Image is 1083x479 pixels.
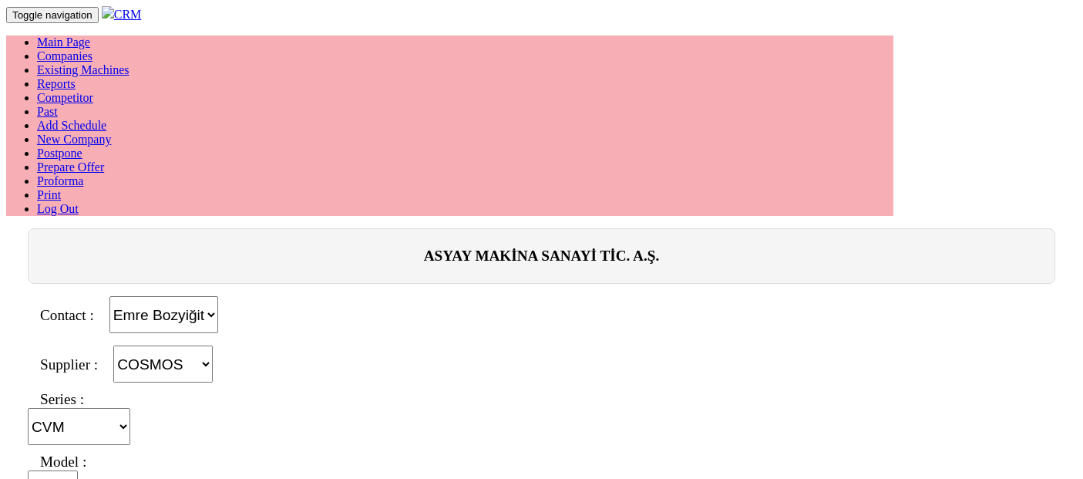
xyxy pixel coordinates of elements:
a: Existing Machines [37,63,129,76]
img: header.png [102,6,114,19]
a: Proforma [37,174,83,187]
span: Toggle navigation [12,9,92,21]
span: Supplier : [28,347,110,382]
div: ASYAY MAKİNA SANAYİ TİC. A.Ş. [28,228,1055,284]
a: Main Page [37,35,90,49]
a: Prepare Offer [37,160,104,174]
a: Past [37,105,58,118]
a: Competitor [37,91,93,104]
a: Postpone [37,147,82,160]
a: Log Out [37,202,79,215]
a: Reports [37,77,76,90]
button: Toggle navigation [6,7,99,23]
span: Model : [28,444,99,479]
a: Companies [37,49,92,62]
a: New Company [37,133,111,146]
span: Series : [28,382,96,417]
a: Print [37,188,61,201]
a: Add Schedule [37,119,106,132]
a: CRM [102,8,142,21]
span: Contact : [28,298,106,332]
